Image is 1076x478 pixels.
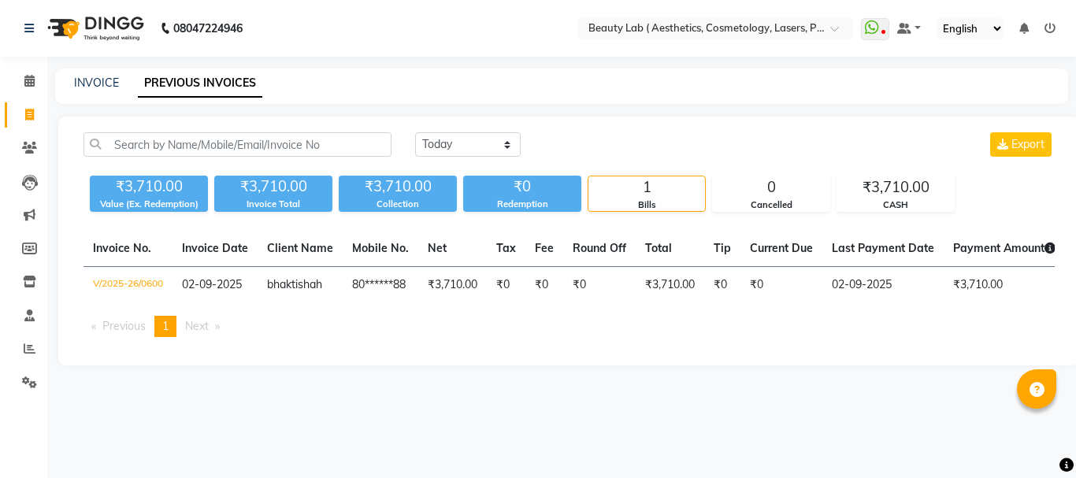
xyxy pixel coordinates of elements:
[214,198,332,211] div: Invoice Total
[93,241,151,255] span: Invoice No.
[573,241,626,255] span: Round Off
[83,316,1055,337] nav: Pagination
[298,277,322,291] span: shah
[990,132,1052,157] button: Export
[1011,137,1044,151] span: Export
[837,198,954,212] div: CASH
[352,241,409,255] span: Mobile No.
[525,267,563,304] td: ₹0
[83,267,173,304] td: V/2025-26/0600
[428,241,447,255] span: Net
[214,176,332,198] div: ₹3,710.00
[182,241,248,255] span: Invoice Date
[740,267,822,304] td: ₹0
[487,267,525,304] td: ₹0
[713,198,829,212] div: Cancelled
[90,198,208,211] div: Value (Ex. Redemption)
[138,69,262,98] a: PREVIOUS INVOICES
[162,319,169,333] span: 1
[588,176,705,198] div: 1
[90,176,208,198] div: ₹3,710.00
[832,241,934,255] span: Last Payment Date
[953,241,1056,255] span: Payment Amount
[463,176,581,198] div: ₹0
[182,277,242,291] span: 02-09-2025
[496,241,516,255] span: Tax
[588,198,705,212] div: Bills
[463,198,581,211] div: Redemption
[173,6,243,50] b: 08047224946
[40,6,148,50] img: logo
[185,319,209,333] span: Next
[837,176,954,198] div: ₹3,710.00
[714,241,731,255] span: Tip
[704,267,740,304] td: ₹0
[418,267,487,304] td: ₹3,710.00
[83,132,391,157] input: Search by Name/Mobile/Email/Invoice No
[645,241,672,255] span: Total
[944,267,1065,304] td: ₹3,710.00
[339,198,457,211] div: Collection
[102,319,146,333] span: Previous
[74,76,119,90] a: INVOICE
[535,241,554,255] span: Fee
[1010,415,1060,462] iframe: chat widget
[267,277,298,291] span: bhakti
[636,267,704,304] td: ₹3,710.00
[563,267,636,304] td: ₹0
[750,241,813,255] span: Current Due
[267,241,333,255] span: Client Name
[713,176,829,198] div: 0
[822,267,944,304] td: 02-09-2025
[339,176,457,198] div: ₹3,710.00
